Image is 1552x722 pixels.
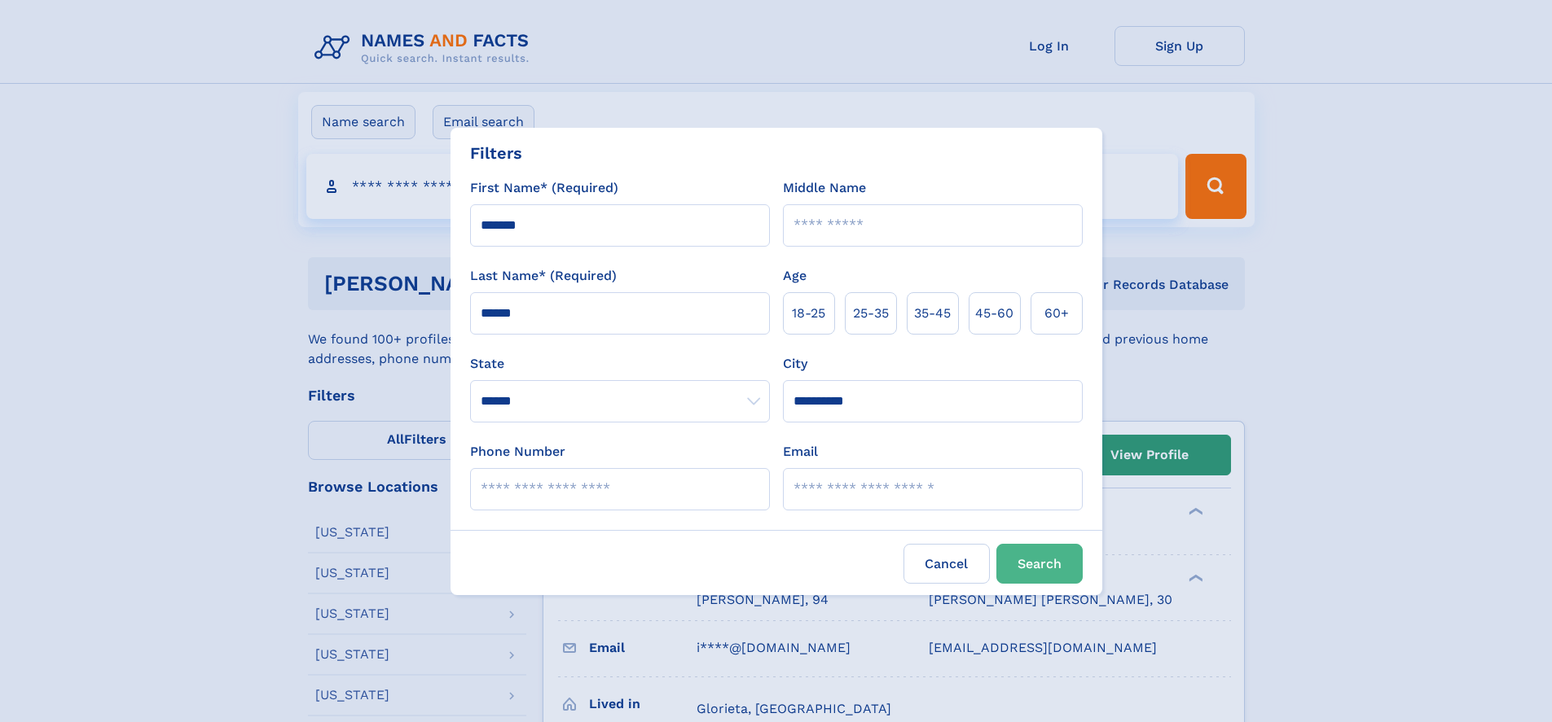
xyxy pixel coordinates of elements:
label: Middle Name [783,178,866,198]
span: 25‑35 [853,304,889,323]
span: 45‑60 [975,304,1013,323]
span: 35‑45 [914,304,951,323]
label: Last Name* (Required) [470,266,617,286]
label: Cancel [904,544,990,584]
label: City [783,354,807,374]
label: Phone Number [470,442,565,462]
label: First Name* (Required) [470,178,618,198]
label: State [470,354,770,374]
span: 18‑25 [792,304,825,323]
label: Email [783,442,818,462]
button: Search [996,544,1083,584]
span: 60+ [1044,304,1069,323]
label: Age [783,266,807,286]
div: Filters [470,141,522,165]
